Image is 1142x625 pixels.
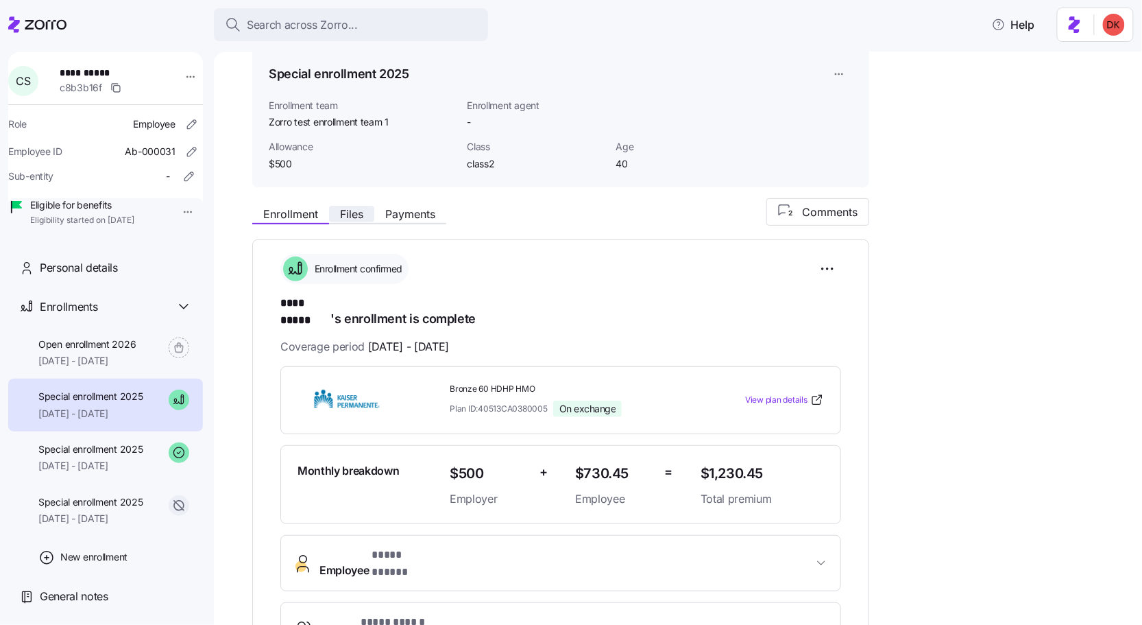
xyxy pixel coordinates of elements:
span: Enrollment confirmed [311,262,402,276]
span: General notes [40,588,108,605]
span: Special enrollment 2025 [38,390,143,403]
span: Employee [319,547,428,580]
button: Help [981,11,1046,38]
span: C S [16,75,30,86]
span: [DATE] - [DATE] [38,512,143,526]
span: $500 [450,462,529,485]
span: Employee [575,491,654,508]
span: class2 [467,157,605,171]
button: Search across Zorro... [214,8,488,41]
span: Payments [385,209,435,220]
span: Help [992,16,1035,33]
span: $730.45 [575,462,654,485]
span: Open enrollment 2026 [38,338,136,351]
span: [DATE] - [DATE] [38,407,143,421]
span: Allowance [269,140,456,154]
span: Special enrollment 2025 [38,495,143,509]
span: Ab-000031 [125,145,175,158]
span: Comments [802,204,858,220]
span: Employee ID [8,145,62,158]
span: [DATE] - [DATE] [38,354,136,368]
a: View plan details [745,393,824,407]
img: Kaiser Permanente [297,384,396,416]
span: 40 [616,157,753,171]
span: Search across Zorro... [247,16,358,34]
text: 2 [788,209,792,217]
span: Coverage period [280,338,449,355]
span: Age [616,140,753,154]
img: 53e82853980611afef66768ee98075c5 [1103,14,1125,36]
span: + [539,462,548,482]
span: - [467,115,471,129]
span: Bronze 60 HDHP HMO [450,384,690,395]
h1: 's enrollment is complete [280,295,841,327]
span: Role [8,117,27,131]
span: = [665,462,673,482]
span: Employee [133,117,175,131]
span: Zorro test enrollment team 1 [269,115,456,129]
span: View plan details [745,394,807,407]
span: Monthly breakdown [297,462,400,480]
span: Employer [450,491,529,508]
span: Total premium [701,491,824,508]
span: Eligible for benefits [30,198,134,212]
span: Sub-entity [8,169,53,183]
button: 2Comments [766,198,869,226]
span: c8b3b16f [60,81,102,95]
span: $1,230.45 [701,462,824,485]
span: [DATE] - [DATE] [38,459,143,473]
span: - [166,169,170,183]
span: Enrollment agent [467,99,605,113]
span: Plan ID: 40513CA0380005 [450,403,548,414]
span: Special enrollment 2025 [38,443,143,456]
span: [DATE] - [DATE] [368,338,449,355]
span: Enrollment team [269,99,456,113]
span: Files [340,209,363,220]
span: Eligibility started on [DATE] [30,215,134,226]
h1: Special enrollment 2025 [269,65,409,82]
span: New enrollment [60,550,127,564]
span: Enrollments [40,298,97,316]
span: Enrollment [263,209,318,220]
span: $500 [269,157,456,171]
span: Class [467,140,605,154]
span: Personal details [40,259,118,276]
span: On exchange [559,403,616,415]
